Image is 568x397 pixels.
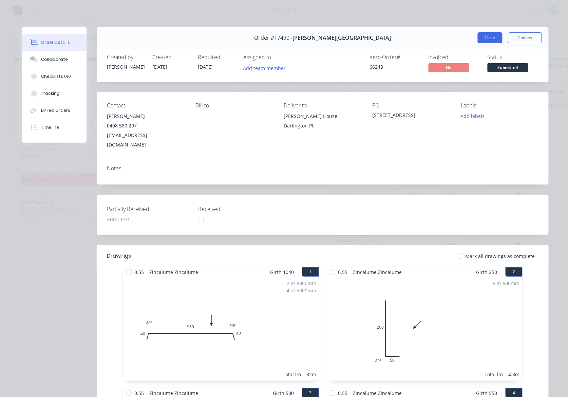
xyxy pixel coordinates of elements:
div: 0408 580 297 [107,121,185,131]
button: Timeline [22,119,87,136]
div: Timeline [41,124,59,131]
div: Checklists 0/0 [41,73,71,80]
div: Assigned to [243,54,311,61]
button: Options [508,32,542,43]
div: 2 at 6000mm [287,280,316,287]
button: Close [478,32,503,43]
button: Add team member [240,63,289,72]
div: Labels [461,102,538,109]
span: Order #17490 - [254,35,293,41]
span: Girth 250 [476,267,497,277]
span: 0.55 [132,267,147,277]
div: 02005089º8 at 600mmTotal lm4.8m [326,277,523,381]
div: Order details [41,39,70,46]
div: [PERSON_NAME]0408 580 297[EMAIL_ADDRESS][DOMAIN_NAME] [107,111,185,150]
div: Deliver to [284,102,362,109]
span: No [429,63,469,72]
div: Bill to [195,102,273,109]
div: [PERSON_NAME] [107,111,185,121]
div: Invoiced [429,54,479,61]
div: 66243 [370,63,420,70]
div: Notes [107,165,538,172]
div: Created [152,54,190,61]
div: Required [198,54,235,61]
span: [DATE] [198,64,213,70]
div: Tracking [41,90,60,97]
div: [PERSON_NAME] [107,63,144,70]
div: 4.8m [509,371,520,378]
button: 1 [302,267,319,277]
span: 0.55 [335,267,350,277]
div: Collaborate [41,56,68,63]
label: Partially Received [107,205,192,213]
button: Order details [22,34,87,51]
button: Collaborate [22,51,87,68]
div: [PERSON_NAME] House [284,111,362,121]
button: Checklists 0/0 [22,68,87,85]
div: Drawings [107,252,131,260]
div: 8 at 600mm [493,280,520,287]
span: [PERSON_NAME][GEOGRAPHIC_DATA] [293,35,391,41]
span: Submitted [488,63,528,72]
div: Contact [107,102,185,109]
div: Xero Order # [370,54,420,61]
div: Status [488,54,538,61]
button: Linked Orders [22,102,87,119]
div: [EMAIL_ADDRESS][DOMAIN_NAME] [107,131,185,150]
div: [STREET_ADDRESS] [372,111,450,121]
label: Received [198,205,283,213]
div: Created by [107,54,144,61]
div: Total lm [283,371,301,378]
span: Girth 1040 [270,267,294,277]
button: Add team member [243,63,289,72]
span: [DATE] [152,64,167,70]
div: Total lm [485,371,503,378]
span: Mark all drawings as complete [466,253,535,260]
span: Zincalume Zincalume [147,267,201,277]
div: Linked Orders [41,107,70,114]
div: 0409604080º80º2 at 6000mm4 at 5000mmTotal lm32m [123,277,319,381]
div: 32m [306,371,316,378]
span: Zincalume Zincalume [350,267,404,277]
div: PO [372,102,450,109]
div: Darlington Pt, [284,121,362,131]
div: 4 at 5000mm [287,287,316,294]
button: Tracking [22,85,87,102]
div: [PERSON_NAME] HouseDarlington Pt, [284,111,362,133]
button: Add labels [457,111,488,121]
button: Submitted [488,63,528,73]
button: 2 [506,267,523,277]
